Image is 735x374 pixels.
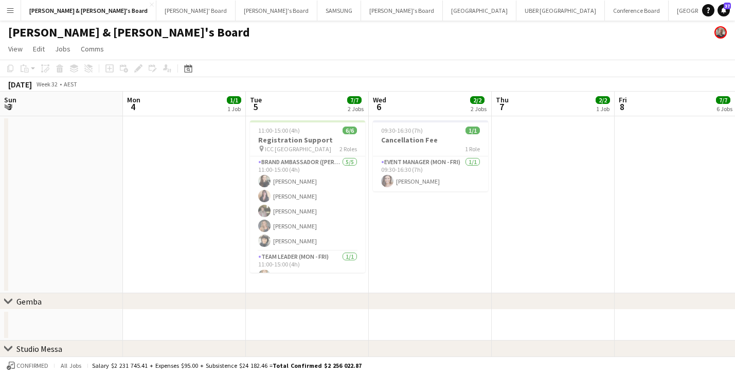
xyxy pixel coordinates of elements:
[443,1,516,21] button: [GEOGRAPHIC_DATA]
[373,95,386,104] span: Wed
[470,96,485,104] span: 2/2
[465,127,480,134] span: 1/1
[494,101,509,113] span: 7
[16,296,42,307] div: Gemba
[8,44,23,54] span: View
[51,42,75,56] a: Jobs
[617,101,627,113] span: 8
[64,80,77,88] div: AEST
[496,95,509,104] span: Thu
[361,1,443,21] button: [PERSON_NAME]'s Board
[373,156,488,191] app-card-role: Event Manager (Mon - Fri)1/109:30-16:30 (7h)[PERSON_NAME]
[516,1,605,21] button: UBER [GEOGRAPHIC_DATA]
[16,344,62,354] div: Studio Messa
[16,362,48,369] span: Confirmed
[92,362,362,369] div: Salary $2 231 745.41 + Expenses $95.00 + Subsistence $24 182.46 =
[227,105,241,113] div: 1 Job
[343,127,357,134] span: 6/6
[250,156,365,251] app-card-role: Brand Ambassador ([PERSON_NAME])5/511:00-15:00 (4h)[PERSON_NAME][PERSON_NAME][PERSON_NAME][PERSON...
[236,1,317,21] button: [PERSON_NAME]'s Board
[77,42,108,56] a: Comms
[4,95,16,104] span: Sun
[317,1,361,21] button: SAMSUNG
[596,96,610,104] span: 2/2
[347,96,362,104] span: 7/7
[714,26,727,39] app-user-avatar: Neil Burton
[258,127,300,134] span: 11:00-15:00 (4h)
[716,105,732,113] div: 6 Jobs
[126,101,140,113] span: 4
[265,145,331,153] span: ICC [GEOGRAPHIC_DATA]
[348,105,364,113] div: 2 Jobs
[373,135,488,145] h3: Cancellation Fee
[605,1,669,21] button: Conference Board
[716,96,730,104] span: 7/7
[227,96,241,104] span: 1/1
[619,95,627,104] span: Fri
[250,135,365,145] h3: Registration Support
[250,251,365,286] app-card-role: Team Leader (Mon - Fri)1/111:00-15:00 (4h)[PERSON_NAME]
[718,4,730,16] a: 37
[465,145,480,153] span: 1 Role
[34,80,60,88] span: Week 32
[250,95,262,104] span: Tue
[596,105,609,113] div: 1 Job
[127,95,140,104] span: Mon
[3,101,16,113] span: 3
[371,101,386,113] span: 6
[273,362,362,369] span: Total Confirmed $2 256 022.87
[81,44,104,54] span: Comms
[156,1,236,21] button: [PERSON_NAME]' Board
[724,3,731,9] span: 37
[4,42,27,56] a: View
[21,1,156,21] button: [PERSON_NAME] & [PERSON_NAME]'s Board
[8,79,32,90] div: [DATE]
[339,145,357,153] span: 2 Roles
[59,362,83,369] span: All jobs
[471,105,487,113] div: 2 Jobs
[8,25,250,40] h1: [PERSON_NAME] & [PERSON_NAME]'s Board
[33,44,45,54] span: Edit
[55,44,70,54] span: Jobs
[250,120,365,273] app-job-card: 11:00-15:00 (4h)6/6Registration Support ICC [GEOGRAPHIC_DATA]2 RolesBrand Ambassador ([PERSON_NAM...
[5,360,50,371] button: Confirmed
[373,120,488,191] app-job-card: 09:30-16:30 (7h)1/1Cancellation Fee1 RoleEvent Manager (Mon - Fri)1/109:30-16:30 (7h)[PERSON_NAME]
[29,42,49,56] a: Edit
[381,127,423,134] span: 09:30-16:30 (7h)
[248,101,262,113] span: 5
